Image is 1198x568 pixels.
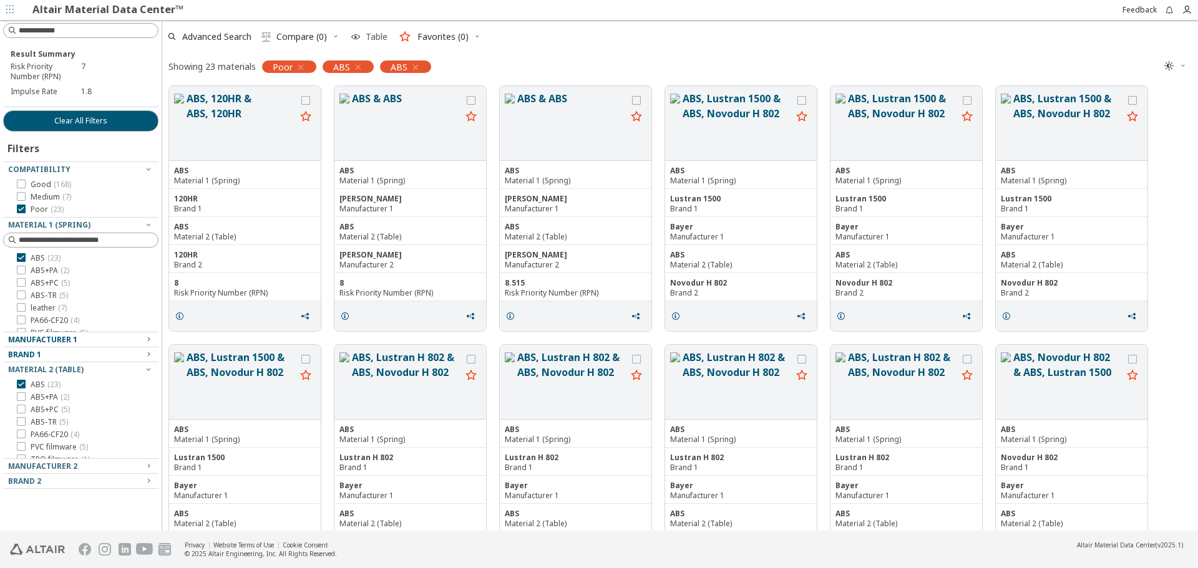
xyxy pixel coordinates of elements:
button: ABS, Lustran 1500 & ABS, Novodur H 802 [1013,91,1123,155]
button: Clear All Filters [3,110,158,132]
div: Material 2 (Table) [174,232,316,242]
button: Favorite [626,366,646,386]
span: ( 23 ) [47,379,61,390]
div: Showing 23 materials [168,60,256,72]
button: ABS, Lustran H 802 & ABS, Novodur H 802 [517,350,626,414]
span: Clear All Filters [54,116,107,126]
div: Risk Priority Number (RPN) [505,288,646,298]
div: Manufacturer 1 [1001,232,1142,242]
div: Brand 1 [670,204,812,214]
button: ABS, 120HR & ABS, 120HR [187,91,296,155]
div: Bayer [505,481,646,491]
div: Bayer [339,481,481,491]
div: Bayer [1001,222,1142,232]
span: ( 1 ) [81,454,90,465]
div: Material 1 (Spring) [835,176,977,186]
div: Material 1 (Spring) [339,435,481,445]
span: Material 1 (Spring) [8,219,90,230]
img: Material Type Image [174,352,184,362]
span: ABS [31,380,61,390]
button: Brand 2 [3,474,158,489]
img: Material Type Image [174,94,184,103]
span: ( 168 ) [54,179,71,190]
div: ABS [174,166,316,176]
button: ABS, Lustran 1500 & ABS, Novodur H 802 [187,350,296,414]
div: Lustran H 802 [505,453,646,463]
span: ABS [391,61,407,72]
div: Material 2 (Table) [670,519,812,529]
div: Material 1 (Spring) [174,435,316,445]
span: ( 5 ) [59,290,68,301]
div: Brand 1 [1001,463,1142,473]
div: ABS [174,509,316,519]
span: PVC filmware [31,328,88,338]
div: Material 1 (Spring) [1001,435,1142,445]
div: Manufacturer 1 [339,204,481,214]
div: Novodur H 802 [1001,278,1142,288]
button: Theme [1159,56,1192,76]
div: Manufacturer 1 [339,491,481,501]
div: Impulse Rate [11,87,81,97]
div: Material 2 (Table) [1001,519,1142,529]
div: Brand 1 [174,463,316,473]
div: ABS [339,166,481,176]
span: ( 4 ) [71,429,79,440]
div: ABS [339,425,481,435]
div: Lustran H 802 [835,453,977,463]
div: Novodur H 802 [670,278,812,288]
button: ABS & ABS [517,91,626,155]
div: Material 2 (Table) [835,519,977,529]
div: Material 2 (Table) [174,519,316,529]
img: Material Type Image [1001,352,1011,362]
img: Material Type Image [835,352,845,362]
div: grid [162,79,1198,531]
div: Bayer [835,481,977,491]
div: 120HR [174,250,316,260]
button: Manufacturer 1 [3,332,158,347]
div: Lustran H 802 [339,453,481,463]
div: Material 1 (Spring) [339,176,481,186]
div: Lustran 1500 [1001,194,1142,204]
button: ABS & ABS [352,91,461,155]
span: Brand 2 [8,476,41,486]
button: ABS, Lustran H 802 & ABS, Novodur H 802 [683,350,792,414]
button: Favorite [957,107,977,127]
div: Material 2 (Table) [835,260,977,270]
a: Cookie Consent [283,541,328,549]
div: Manufacturer 1 [174,491,316,501]
div: ABS [670,166,812,176]
div: Risk Priority Number (RPN) [174,288,316,298]
button: Material 1 (Spring) [3,218,158,233]
img: Material Type Image [670,352,680,362]
div: 8.515 [505,278,646,288]
div: Filters [3,132,46,161]
img: Material Type Image [505,352,515,362]
span: ABS-TR [31,291,68,301]
div: 7 [81,62,152,82]
span: ( 23 ) [47,253,61,263]
p: Result Summary [11,49,151,59]
div: ABS [339,222,481,232]
img: Material Type Image [670,94,680,103]
button: Favorite [296,107,316,127]
div: Material 2 (Table) [339,519,481,529]
button: Favorite [461,107,481,127]
span: Altair Material Data Center [1077,541,1156,549]
span: Material 2 (Table) [8,364,84,375]
div: [PERSON_NAME] [339,194,481,204]
button: Favorite [296,366,316,386]
span: TPO filmware [31,455,90,465]
div: Material 1 (Spring) [174,176,316,186]
div: Material 1 (Spring) [505,176,646,186]
span: PVC filmware [31,442,88,452]
span: ABS [333,61,350,72]
div: Lustran H 802 [670,453,812,463]
div: Brand 2 [174,260,316,270]
div: [PERSON_NAME] [505,250,646,260]
span: Poor [273,61,293,72]
button: ABS, Novodur H 802 & ABS, Lustran 1500 [1013,350,1123,414]
span: ABS [31,253,61,263]
div: Material 2 (Table) [505,232,646,242]
button: ABS, Lustran H 802 & ABS, Novodur H 802 [848,350,957,414]
div: Brand 1 [339,463,481,473]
